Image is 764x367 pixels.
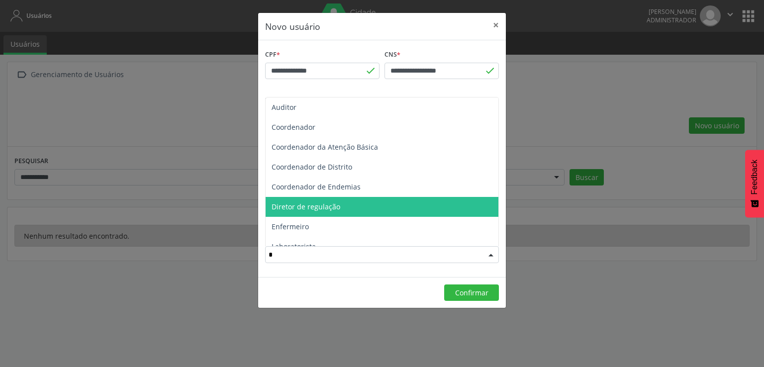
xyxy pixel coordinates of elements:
[272,182,361,191] span: Coordenador de Endemias
[272,222,309,231] span: Enfermeiro
[750,160,759,194] span: Feedback
[272,202,340,211] span: Diretor de regulação
[272,162,352,172] span: Coordenador de Distrito
[272,142,378,152] span: Coordenador da Atenção Básica
[265,47,280,63] label: CPF
[486,13,506,37] button: Close
[272,242,316,251] span: Laboratorista
[272,122,315,132] span: Coordenador
[265,20,320,33] h5: Novo usuário
[384,47,400,63] label: CNS
[272,102,296,112] span: Auditor
[455,288,488,297] span: Confirmar
[745,150,764,217] button: Feedback - Mostrar pesquisa
[484,65,495,76] span: done
[365,65,376,76] span: done
[444,284,499,301] button: Confirmar
[265,93,287,108] label: Nome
